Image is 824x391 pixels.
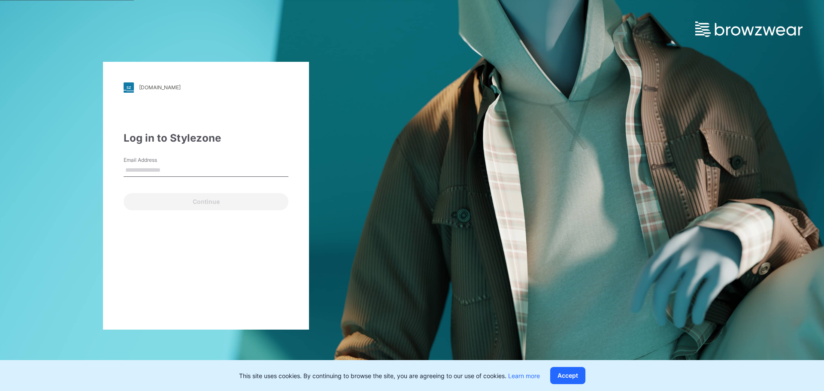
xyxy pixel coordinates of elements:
[508,372,540,379] a: Learn more
[139,84,181,91] div: [DOMAIN_NAME]
[550,367,585,384] button: Accept
[695,21,803,37] img: browzwear-logo.e42bd6dac1945053ebaf764b6aa21510.svg
[124,82,134,93] img: stylezone-logo.562084cfcfab977791bfbf7441f1a819.svg
[239,371,540,380] p: This site uses cookies. By continuing to browse the site, you are agreeing to our use of cookies.
[124,82,288,93] a: [DOMAIN_NAME]
[124,130,288,146] div: Log in to Stylezone
[124,156,184,164] label: Email Address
